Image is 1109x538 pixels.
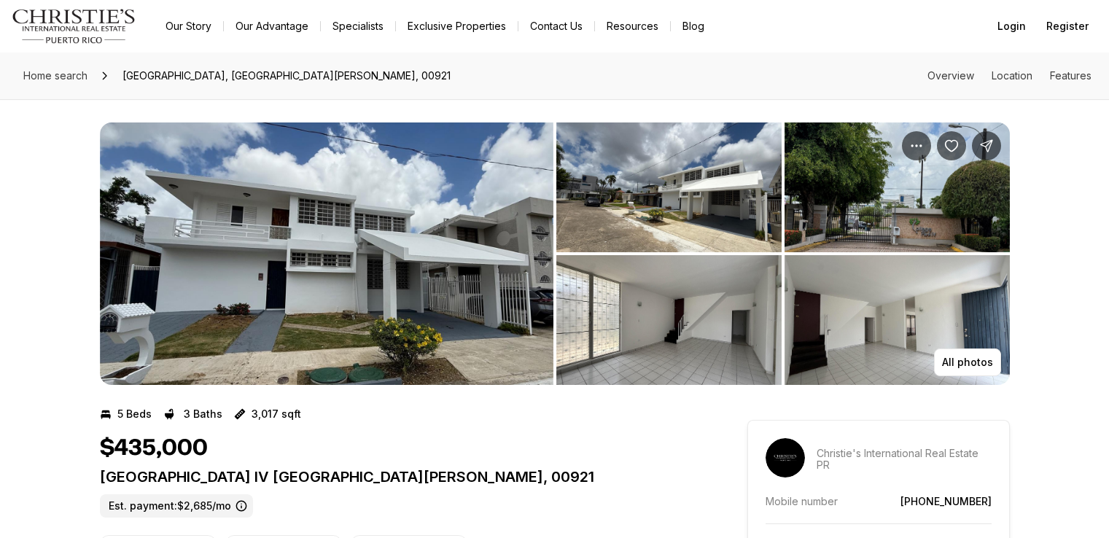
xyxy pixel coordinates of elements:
a: Specialists [321,16,395,36]
a: Our Story [154,16,223,36]
span: Register [1046,20,1089,32]
a: Resources [595,16,670,36]
img: logo [12,9,136,44]
button: View image gallery [556,255,782,385]
a: Skip to: Location [992,69,1032,82]
h1: $435,000 [100,434,208,462]
div: Listing Photos [100,122,1010,385]
p: 3,017 sqft [252,408,301,420]
button: View image gallery [100,122,553,385]
li: 2 of 10 [556,122,1010,385]
button: Register [1038,12,1097,41]
button: View image gallery [785,122,1010,252]
button: Login [989,12,1035,41]
a: Skip to: Features [1050,69,1092,82]
button: View image gallery [785,255,1010,385]
span: Home search [23,69,87,82]
button: All photos [934,348,1001,376]
p: Mobile number [766,495,838,507]
p: 5 Beds [117,408,152,420]
button: Save Property: College Park IV LOVAINA [937,131,966,160]
nav: Page section menu [927,70,1092,82]
button: View image gallery [556,122,782,252]
button: Share Property: College Park IV LOVAINA [972,131,1001,160]
a: Home search [17,64,93,87]
p: All photos [942,356,993,368]
li: 1 of 10 [100,122,553,385]
a: Blog [671,16,716,36]
a: Our Advantage [224,16,320,36]
a: Exclusive Properties [396,16,518,36]
button: Property options [902,131,931,160]
p: Christie's International Real Estate PR [817,448,992,471]
label: Est. payment: $2,685/mo [100,494,253,518]
p: 3 Baths [184,408,222,420]
a: Skip to: Overview [927,69,974,82]
span: [GEOGRAPHIC_DATA], [GEOGRAPHIC_DATA][PERSON_NAME], 00921 [117,64,456,87]
span: Login [997,20,1026,32]
button: Contact Us [518,16,594,36]
p: [GEOGRAPHIC_DATA] IV [GEOGRAPHIC_DATA][PERSON_NAME], 00921 [100,468,695,486]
